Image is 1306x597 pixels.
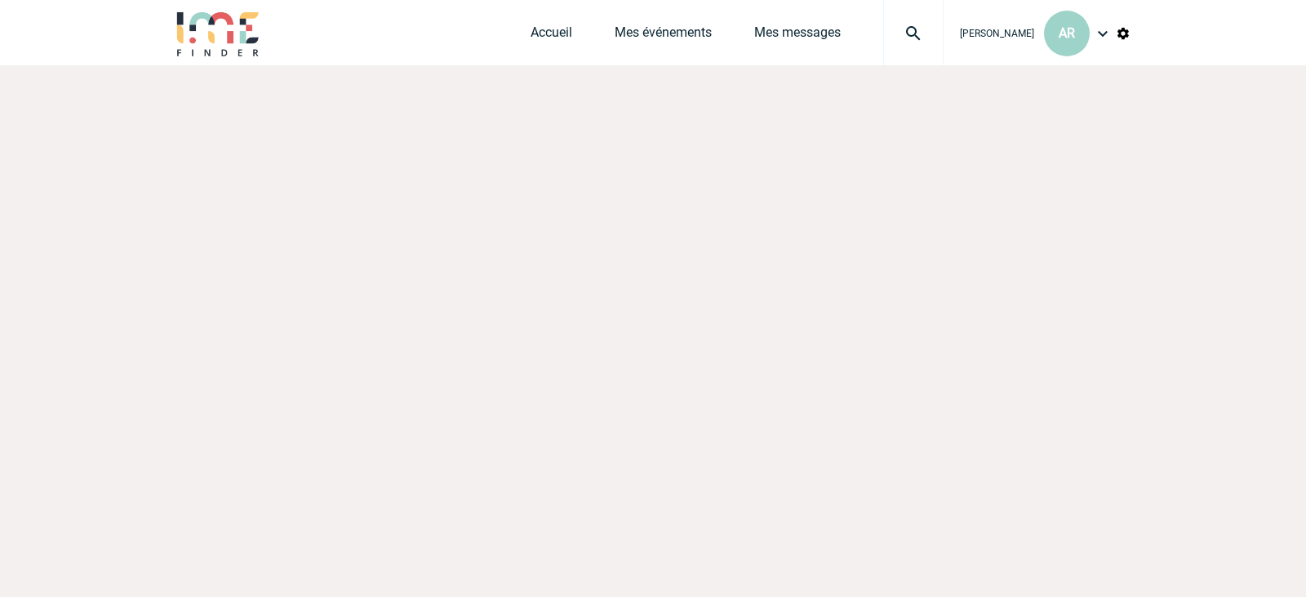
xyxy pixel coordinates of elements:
[1059,25,1075,41] span: AR
[615,25,712,47] a: Mes événements
[175,10,260,56] img: IME-Finder
[531,25,572,47] a: Accueil
[754,25,841,47] a: Mes messages
[960,28,1034,39] span: [PERSON_NAME]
